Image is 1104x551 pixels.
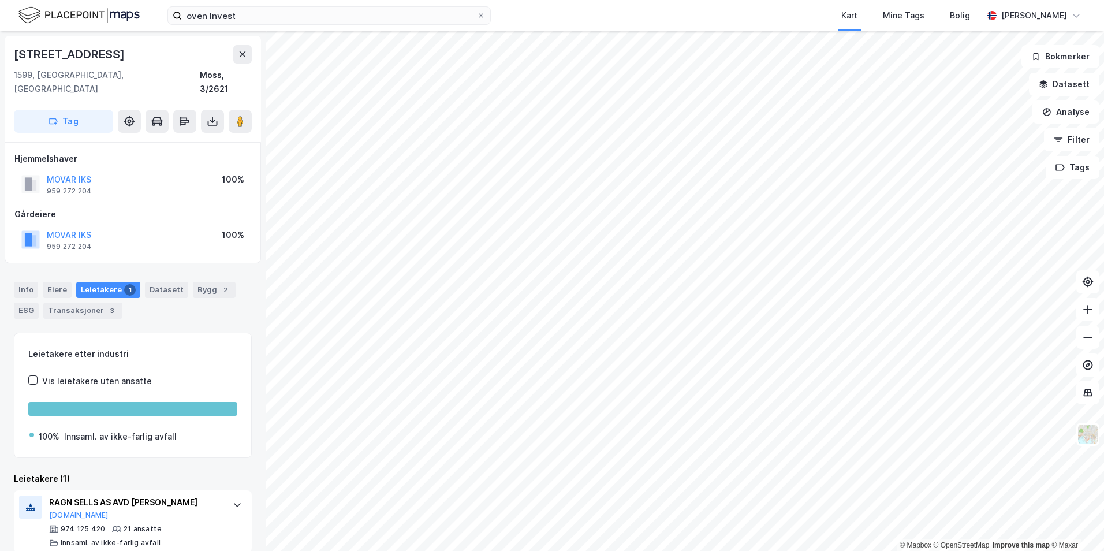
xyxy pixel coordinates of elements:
input: Søk på adresse, matrikkel, gårdeiere, leietakere eller personer [182,7,476,24]
div: [STREET_ADDRESS] [14,45,127,64]
button: Datasett [1029,73,1099,96]
div: 1599, [GEOGRAPHIC_DATA], [GEOGRAPHIC_DATA] [14,68,200,96]
div: RAGN SELLS AS AVD [PERSON_NAME] [49,496,221,509]
button: Tags [1046,156,1099,179]
div: Leietakere (1) [14,472,252,486]
a: Mapbox [900,541,931,549]
a: Improve this map [993,541,1050,549]
button: [DOMAIN_NAME] [49,511,109,520]
div: 3 [106,305,118,317]
button: Bokmerker [1021,45,1099,68]
div: [PERSON_NAME] [1001,9,1067,23]
div: Innsaml. av ikke-farlig avfall [61,538,161,548]
div: Kart [841,9,857,23]
div: ESG [14,303,39,319]
div: 100% [39,430,59,444]
div: 2 [219,284,231,296]
div: Vis leietakere uten ansatte [42,374,152,388]
div: Leietakere [76,282,140,298]
div: Hjemmelshaver [14,152,251,166]
img: Z [1077,423,1099,445]
a: OpenStreetMap [934,541,990,549]
img: logo.f888ab2527a4732fd821a326f86c7f29.svg [18,5,140,25]
iframe: Chat Widget [1046,496,1104,551]
div: 959 272 204 [47,187,92,196]
div: 974 125 420 [61,524,105,534]
div: Bygg [193,282,236,298]
div: Transaksjoner [43,303,122,319]
div: Leietakere etter industri [28,347,237,361]
div: Gårdeiere [14,207,251,221]
div: Moss, 3/2621 [200,68,252,96]
div: Bolig [950,9,970,23]
div: Eiere [43,282,72,298]
div: 21 ansatte [124,524,162,534]
div: 100% [222,228,244,242]
button: Filter [1044,128,1099,151]
div: Datasett [145,282,188,298]
div: Info [14,282,38,298]
div: Innsaml. av ikke-farlig avfall [64,430,177,444]
div: 959 272 204 [47,242,92,251]
div: Mine Tags [883,9,924,23]
div: 100% [222,173,244,187]
button: Tag [14,110,113,133]
button: Analyse [1032,100,1099,124]
div: 1 [124,284,136,296]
